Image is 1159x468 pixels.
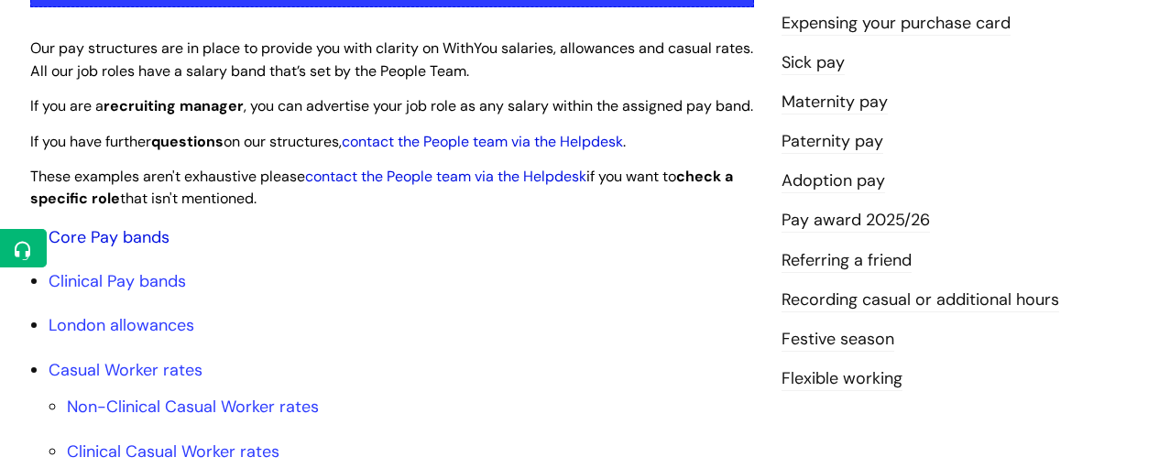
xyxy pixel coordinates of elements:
[30,167,733,209] span: These examples aren't exhaustive please if you want to that isn't mentioned.
[782,130,883,154] a: Paternity pay
[782,169,885,193] a: Adoption pay
[342,132,623,151] a: contact the People team via the Helpdesk
[782,328,894,352] a: Festive season
[67,396,319,418] a: Non-Clinical Casual Worker rates
[782,209,930,233] a: Pay award 2025/26
[49,226,169,248] a: Core Pay bands
[782,288,1059,312] a: Recording casual or additional hours
[104,96,244,115] strong: recruiting manager
[782,91,888,114] a: Maternity pay
[782,12,1011,36] a: Expensing your purchase card
[782,249,912,273] a: Referring a friend
[30,38,753,81] span: Our pay structures are in place to provide you with clarity on WithYou salaries, allowances and c...
[67,441,279,463] a: Clinical Casual Worker rates
[30,132,626,151] span: If you have further on our structures, .
[49,270,186,292] a: Clinical Pay bands
[30,96,753,115] span: If you are a , you can advertise your job role as any salary within the assigned pay band.
[49,314,194,336] a: London allowances
[782,367,902,391] a: Flexible working
[782,51,845,75] a: Sick pay
[151,132,224,151] strong: questions
[305,167,586,186] a: contact the People team via the Helpdesk
[49,359,202,381] a: Casual Worker rates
